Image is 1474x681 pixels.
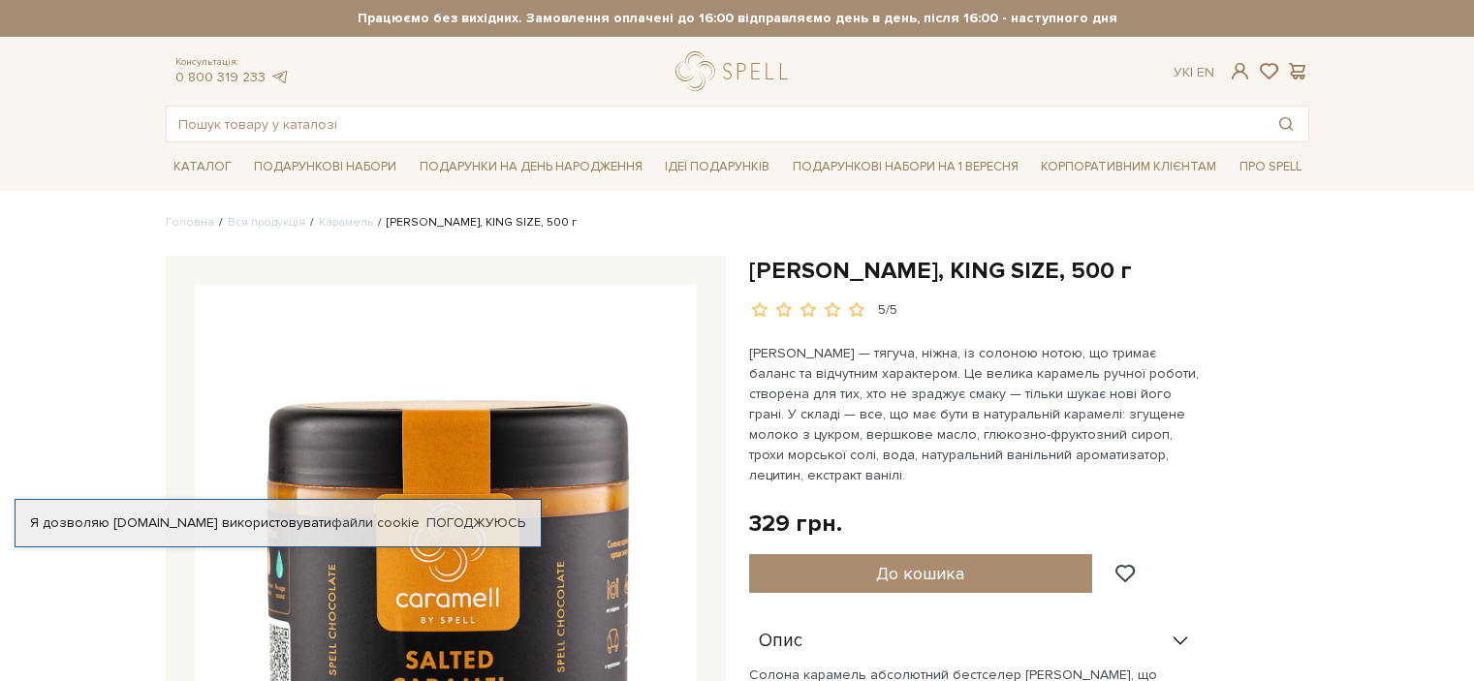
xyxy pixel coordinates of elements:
a: Ідеї подарунків [657,152,777,182]
span: | [1190,64,1193,80]
a: logo [675,51,797,91]
a: Головна [166,215,214,230]
a: Карамель [319,215,373,230]
strong: Працюємо без вихідних. Замовлення оплачені до 16:00 відправляємо день в день, після 16:00 - насту... [166,10,1309,27]
a: telegram [270,69,290,85]
span: Консультація: [175,56,290,69]
div: Ук [1174,64,1214,81]
h1: [PERSON_NAME], KING SIZE, 500 г [749,256,1309,286]
li: [PERSON_NAME], KING SIZE, 500 г [373,214,577,232]
input: Пошук товару у каталозі [167,107,1264,141]
a: Про Spell [1232,152,1309,182]
span: До кошика [876,563,964,584]
a: Подарункові набори [246,152,404,182]
a: Подарунки на День народження [412,152,650,182]
div: 329 грн. [749,509,842,539]
button: До кошика [749,554,1093,593]
a: 0 800 319 233 [175,69,266,85]
button: Пошук товару у каталозі [1264,107,1308,141]
a: Подарункові набори на 1 Вересня [785,150,1026,183]
a: Корпоративним клієнтам [1033,150,1224,183]
a: Каталог [166,152,239,182]
div: Я дозволяю [DOMAIN_NAME] використовувати [16,514,541,532]
div: 5/5 [878,301,897,320]
p: [PERSON_NAME] — тягуча, ніжна, із солоною нотою, що тримає баланс та відчутним характером. Це вел... [749,343,1204,485]
a: Вся продукція [228,215,305,230]
a: файли cookie [331,514,420,531]
a: En [1197,64,1214,80]
a: Погоджуюсь [426,514,525,532]
span: Опис [759,633,802,650]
